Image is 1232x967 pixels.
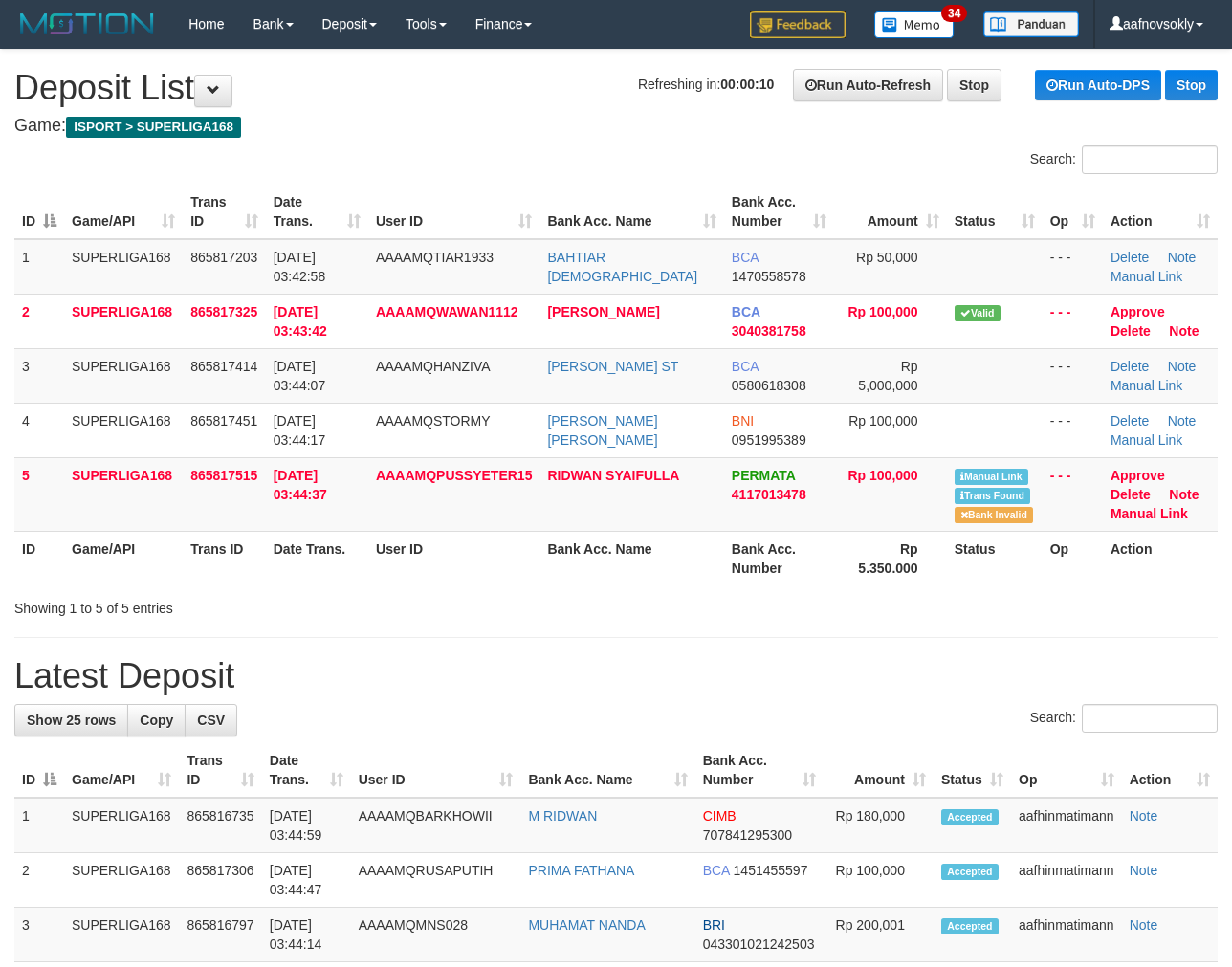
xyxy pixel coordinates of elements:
a: PRIMA FATHANA [528,863,634,878]
span: Rp 100,000 [847,468,917,483]
th: Game/API [64,531,183,585]
td: aafhinmatimann [1011,908,1122,962]
td: Rp 180,000 [824,798,934,853]
th: Trans ID [183,531,265,585]
span: Rp 100,000 [848,413,917,429]
span: BNI [732,413,754,429]
span: BCA [703,863,730,878]
td: 3 [14,908,64,962]
span: Accepted [941,864,999,880]
a: Note [1130,808,1158,824]
a: Copy [127,704,186,736]
h1: Latest Deposit [14,657,1218,695]
a: Delete [1111,250,1149,265]
th: Amount: activate to sort column ascending [824,743,934,798]
th: Action [1103,531,1218,585]
span: Copy 707841295300 to clipboard [703,827,792,843]
label: Search: [1030,145,1218,174]
span: Copy [140,713,173,728]
td: 3 [14,348,64,403]
span: AAAAMQHANZIVA [376,359,491,374]
td: - - - [1043,294,1103,348]
td: aafhinmatimann [1011,853,1122,908]
a: Run Auto-Refresh [793,69,943,101]
th: ID: activate to sort column descending [14,743,64,798]
span: Rp 5,000,000 [858,359,917,393]
th: Game/API: activate to sort column ascending [64,743,179,798]
td: SUPERLIGA168 [64,798,179,853]
th: Date Trans.: activate to sort column ascending [266,185,368,239]
a: Stop [947,69,1001,101]
a: MUHAMAT NANDA [528,917,645,933]
td: 5 [14,457,64,531]
a: Show 25 rows [14,704,128,736]
td: 1 [14,798,64,853]
label: Search: [1030,704,1218,733]
img: MOTION_logo.png [14,10,160,38]
td: - - - [1043,403,1103,457]
td: 865817306 [179,853,261,908]
span: 865817451 [190,413,257,429]
span: CSV [197,713,225,728]
th: User ID: activate to sort column ascending [368,185,539,239]
span: BRI [703,917,725,933]
span: 865817414 [190,359,257,374]
a: Note [1169,323,1199,339]
span: AAAAMQPUSSYETER15 [376,468,532,483]
a: CSV [185,704,237,736]
th: Status: activate to sort column ascending [947,185,1043,239]
td: [DATE] 03:44:59 [262,798,351,853]
td: AAAAMQRUSAPUTIH [351,853,521,908]
span: Copy 043301021242503 to clipboard [703,936,815,952]
input: Search: [1082,704,1218,733]
th: Status: activate to sort column ascending [934,743,1011,798]
div: Showing 1 to 5 of 5 entries [14,591,499,618]
span: AAAAMQSTORMY [376,413,491,429]
td: [DATE] 03:44:47 [262,853,351,908]
td: SUPERLIGA168 [64,853,179,908]
td: 865816735 [179,798,261,853]
span: [DATE] 03:44:37 [274,468,327,502]
td: 4 [14,403,64,457]
th: ID: activate to sort column descending [14,185,64,239]
span: Accepted [941,809,999,825]
span: Refreshing in: [638,77,774,92]
span: BCA [732,359,759,374]
th: Game/API: activate to sort column ascending [64,185,183,239]
th: Bank Acc. Number: activate to sort column ascending [695,743,825,798]
td: Rp 200,001 [824,908,934,962]
td: SUPERLIGA168 [64,403,183,457]
span: 865817203 [190,250,257,265]
th: Bank Acc. Name: activate to sort column ascending [520,743,694,798]
td: 2 [14,294,64,348]
th: Action: activate to sort column ascending [1122,743,1218,798]
a: Approve [1111,468,1165,483]
span: Manually Linked [955,469,1028,485]
span: Copy 0580618308 to clipboard [732,378,806,393]
th: Bank Acc. Name [539,531,723,585]
strong: 00:00:10 [720,77,774,92]
th: Amount: activate to sort column ascending [834,185,946,239]
img: Button%20Memo.svg [874,11,955,38]
span: [DATE] 03:43:42 [274,304,327,339]
span: 865817325 [190,304,257,319]
a: Manual Link [1111,506,1188,521]
img: Feedback.jpg [750,11,846,38]
span: Valid transaction [955,305,1001,321]
a: Delete [1111,413,1149,429]
span: PERMATA [732,468,796,483]
td: SUPERLIGA168 [64,908,179,962]
a: Delete [1111,359,1149,374]
a: Manual Link [1111,269,1183,284]
span: 865817515 [190,468,257,483]
th: Action: activate to sort column ascending [1103,185,1218,239]
th: Bank Acc. Number: activate to sort column ascending [724,185,834,239]
td: SUPERLIGA168 [64,348,183,403]
th: Bank Acc. Name: activate to sort column ascending [539,185,723,239]
span: Copy 4117013478 to clipboard [732,487,806,502]
th: Bank Acc. Number [724,531,834,585]
a: Note [1130,863,1158,878]
a: Note [1168,359,1197,374]
span: Show 25 rows [27,713,116,728]
td: SUPERLIGA168 [64,457,183,531]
